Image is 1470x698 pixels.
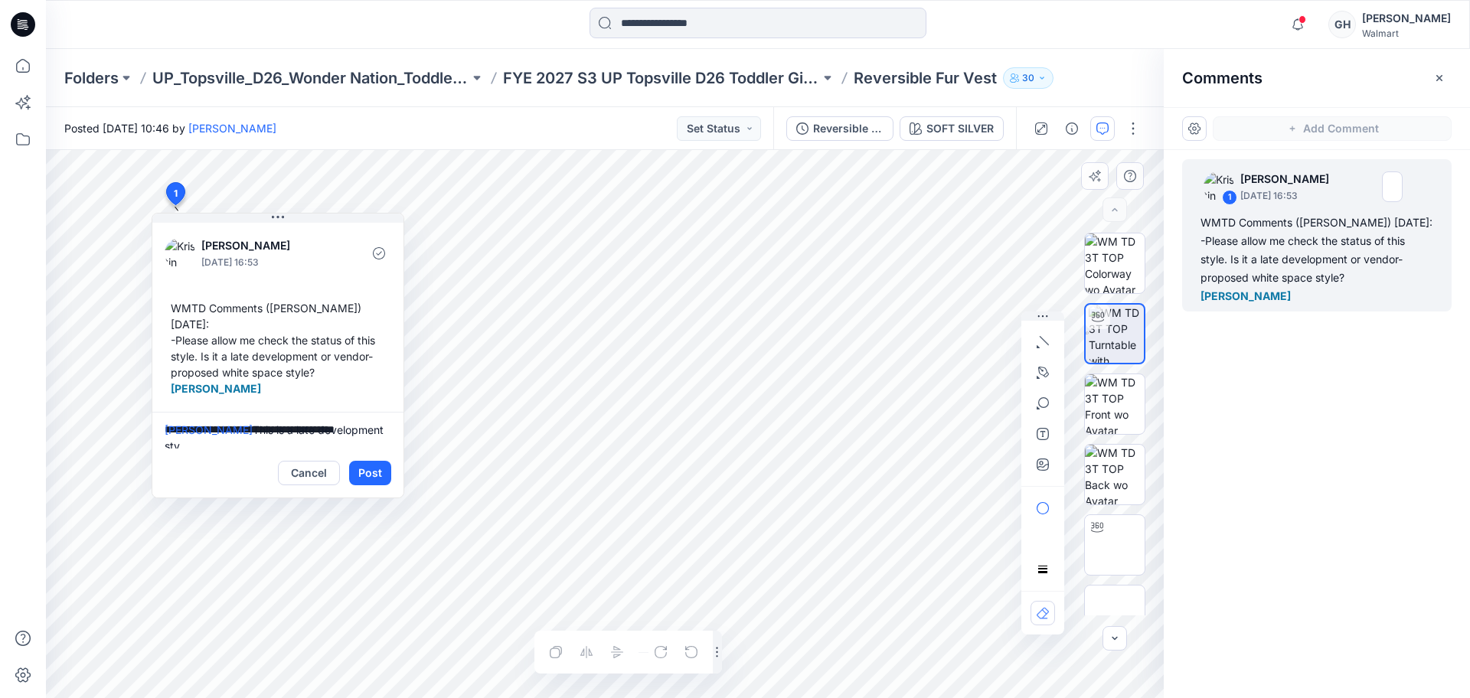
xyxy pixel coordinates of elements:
img: Kristin Veit [1204,171,1234,202]
p: [PERSON_NAME] [201,236,326,255]
span: 1 [174,187,178,201]
span: Posted [DATE] 10:46 by [64,120,276,136]
a: FYE 2027 S3 UP Topsville D26 Toddler Girl Wonder Nation [503,67,820,89]
div: SOFT SILVER [926,120,994,137]
img: WM TD 3T TOP Colorway wo Avatar [1085,233,1145,293]
button: Cancel [278,461,340,485]
p: Reversible Fur Vest [854,67,997,89]
a: [PERSON_NAME] [188,122,276,135]
button: Post [349,461,391,485]
div: Reversible Fur Vest [813,120,884,137]
span: [PERSON_NAME] [171,382,261,395]
div: WMTD Comments ([PERSON_NAME]) [DATE]: -Please allow me check the status of this style. Is it a la... [1200,214,1433,305]
a: Folders [64,67,119,89]
p: [DATE] 16:53 [201,255,326,270]
div: WMTD Comments ([PERSON_NAME]) [DATE]: -Please allow me check the status of this style. Is it a la... [165,294,391,403]
button: SOFT SILVER [900,116,1004,141]
div: 1 [1222,190,1237,205]
img: WM TD 3T TOP Turntable with Avatar [1089,305,1144,363]
p: [PERSON_NAME] [1240,170,1339,188]
img: WM TD 3T TOP Back wo Avatar [1085,445,1145,504]
img: WM TD 3T TOP Front wo Avatar [1085,374,1145,434]
div: [PERSON_NAME] [1362,9,1451,28]
div: GH [1328,11,1356,38]
button: Add Comment [1213,116,1452,141]
p: [DATE] 16:53 [1240,188,1339,204]
button: 30 [1003,67,1053,89]
button: Reversible Fur Vest [786,116,893,141]
h2: Comments [1182,69,1263,87]
span: [PERSON_NAME] [1200,289,1291,302]
p: 30 [1022,70,1034,86]
img: Kristin Veit [165,238,195,269]
a: UP_Topsville_D26_Wonder Nation_Toddler Girl [152,67,469,89]
button: Details [1060,116,1084,141]
div: Walmart [1362,28,1451,39]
